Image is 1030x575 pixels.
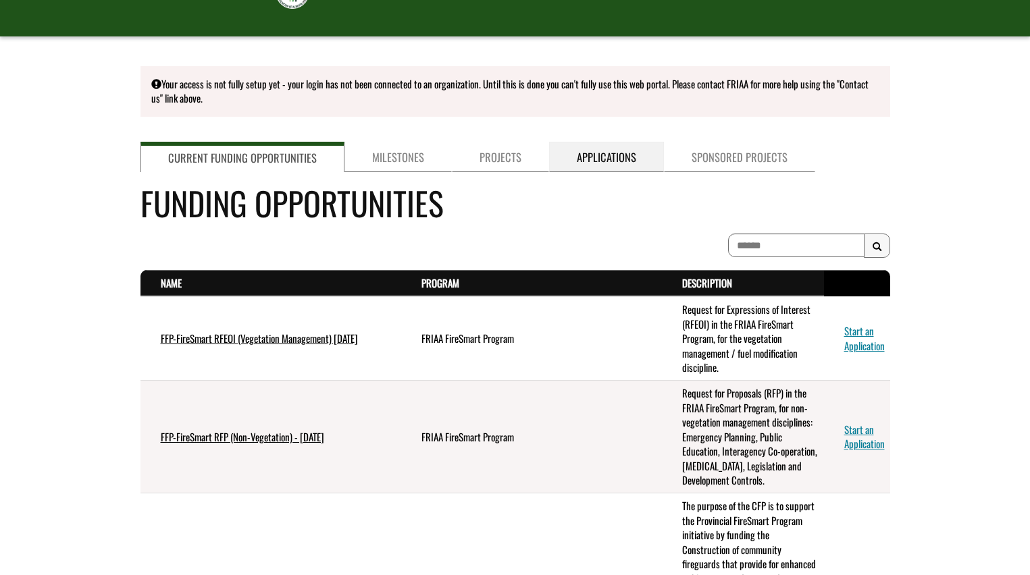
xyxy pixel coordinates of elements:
td: FRIAA FireSmart Program [401,296,662,381]
div: Your access is not fully setup yet - your login has not been connected to an organization. Until ... [140,66,890,117]
a: Projects [452,142,549,173]
a: Applications [549,142,664,173]
a: Milestones [344,142,452,173]
a: Start an Application [844,422,885,451]
td: FFP-FireSmart RFP (Non-Vegetation) - July 2025 [140,381,401,493]
a: Program [421,275,459,290]
a: FFP-FireSmart RFEOI (Vegetation Management) [DATE] [161,331,358,346]
a: Name [161,275,182,290]
td: FRIAA FireSmart Program [401,381,662,493]
td: Request for Expressions of Interest (RFEOI) in the FRIAA FireSmart Program, for the vegetation ma... [662,296,824,381]
td: Request for Proposals (RFP) in the FRIAA FireSmart Program, for non-vegetation management discipl... [662,381,824,493]
a: Current Funding Opportunities [140,142,344,173]
a: Description [682,275,732,290]
input: To search on partial text, use the asterisk (*) wildcard character. [728,234,865,257]
a: FFP-FireSmart RFP (Non-Vegetation) - [DATE] [161,429,324,444]
a: Start an Application [844,323,885,352]
button: Search Results [864,234,890,258]
h4: Funding Opportunities [140,179,890,227]
td: FFP-FireSmart RFEOI (Vegetation Management) July 2025 [140,296,401,381]
a: Sponsored Projects [664,142,815,173]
